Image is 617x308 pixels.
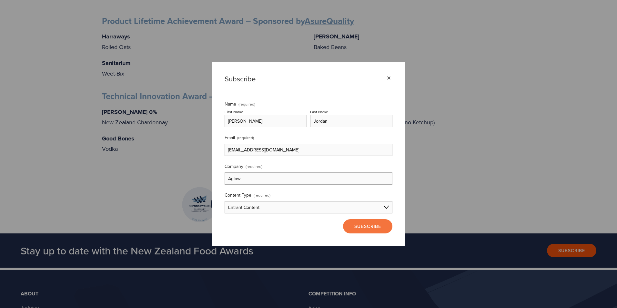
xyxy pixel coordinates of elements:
[385,75,392,82] div: Close
[225,201,392,213] select: Content Type
[225,192,251,198] span: Content Type
[225,163,243,169] span: Company
[238,102,255,106] span: (required)
[310,109,328,115] div: Last Name
[254,190,270,200] span: (required)
[225,101,236,107] span: Name
[354,223,381,230] span: Subscribe
[246,162,262,171] span: (required)
[225,109,243,115] div: First Name
[343,219,392,233] button: SubscribeSubscribe
[225,134,235,141] span: Email
[225,75,385,83] div: Subscribe
[237,133,254,142] span: (required)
